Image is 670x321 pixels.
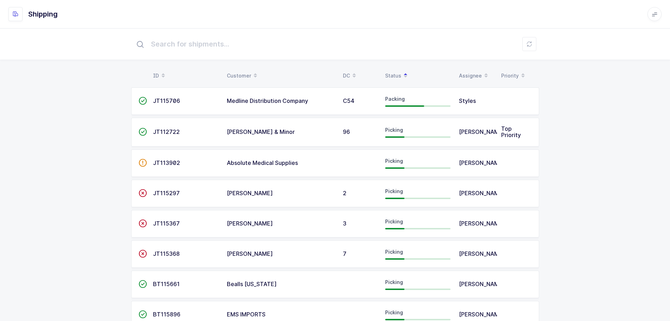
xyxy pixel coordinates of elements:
[343,97,355,104] span: C54
[459,311,505,318] span: [PERSON_NAME]
[153,280,180,288] span: BT115661
[153,311,180,318] span: BT115896
[459,220,505,227] span: [PERSON_NAME]
[459,128,505,135] span: [PERSON_NAME]
[227,250,273,257] span: [PERSON_NAME]
[385,158,403,164] span: Picking
[139,280,147,288] span: 
[227,311,266,318] span: EMS IMPORTS
[459,70,493,82] div: Assignee
[459,97,476,104] span: Styles
[139,220,147,227] span: 
[227,128,295,135] span: [PERSON_NAME] & Minor
[153,70,218,82] div: ID
[227,97,308,104] span: Medline Distribution Company
[153,159,180,166] span: JT113902
[139,128,147,135] span: 
[343,220,346,227] span: 3
[385,309,403,315] span: Picking
[139,190,147,197] span: 
[385,249,403,255] span: Picking
[139,97,147,104] span: 
[139,159,147,166] span: 
[459,159,505,166] span: [PERSON_NAME]
[153,128,180,135] span: JT112722
[227,70,334,82] div: Customer
[385,188,403,194] span: Picking
[227,159,298,166] span: Absolute Medical Supplies
[501,125,521,138] span: Top Priority
[227,190,273,197] span: [PERSON_NAME]
[139,250,147,257] span: 
[28,8,58,20] h1: Shipping
[139,311,147,318] span: 
[227,280,277,288] span: Bealls [US_STATE]
[153,97,180,104] span: JT115706
[385,96,405,102] span: Packing
[385,70,451,82] div: Status
[459,280,505,288] span: [PERSON_NAME]
[385,218,403,224] span: Picking
[459,190,505,197] span: [PERSON_NAME]
[343,128,350,135] span: 96
[131,33,539,55] input: Search for shipments...
[153,190,180,197] span: JT115297
[501,70,535,82] div: Priority
[385,279,403,285] span: Picking
[385,127,403,133] span: Picking
[343,250,346,257] span: 7
[343,190,346,197] span: 2
[227,220,273,227] span: [PERSON_NAME]
[343,70,377,82] div: DC
[459,250,505,257] span: [PERSON_NAME]
[153,250,180,257] span: JT115368
[153,220,180,227] span: JT115367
